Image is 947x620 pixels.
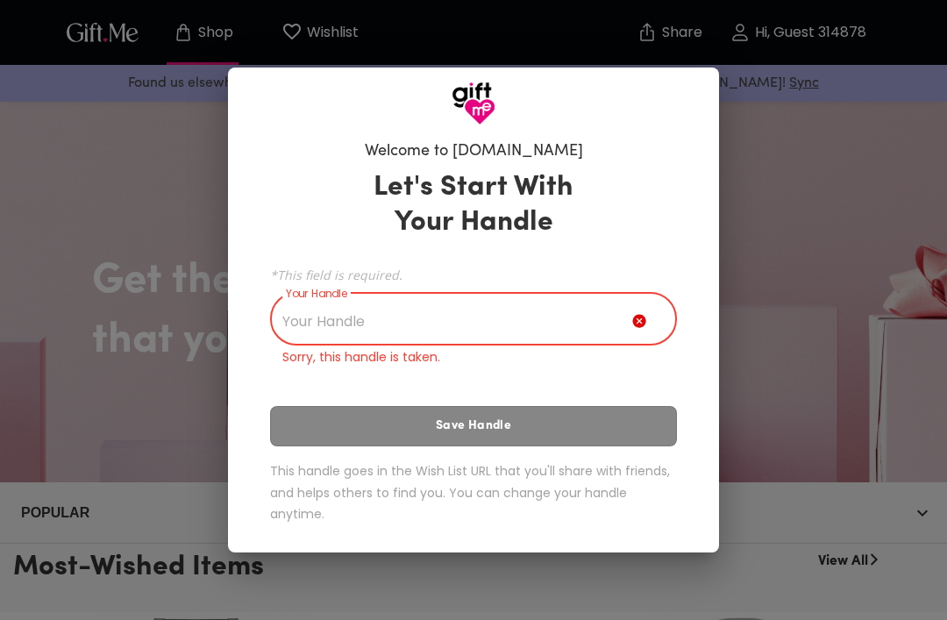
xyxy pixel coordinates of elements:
input: Your Handle [270,296,632,346]
p: Sorry, this handle is taken. [282,348,665,367]
h3: Let's Start With Your Handle [352,170,595,240]
h6: This handle goes in the Wish List URL that you'll share with friends, and helps others to find yo... [270,460,677,525]
h6: Welcome to [DOMAIN_NAME] [365,141,583,162]
span: *This field is required. [270,267,677,283]
img: GiftMe Logo [452,82,495,125]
